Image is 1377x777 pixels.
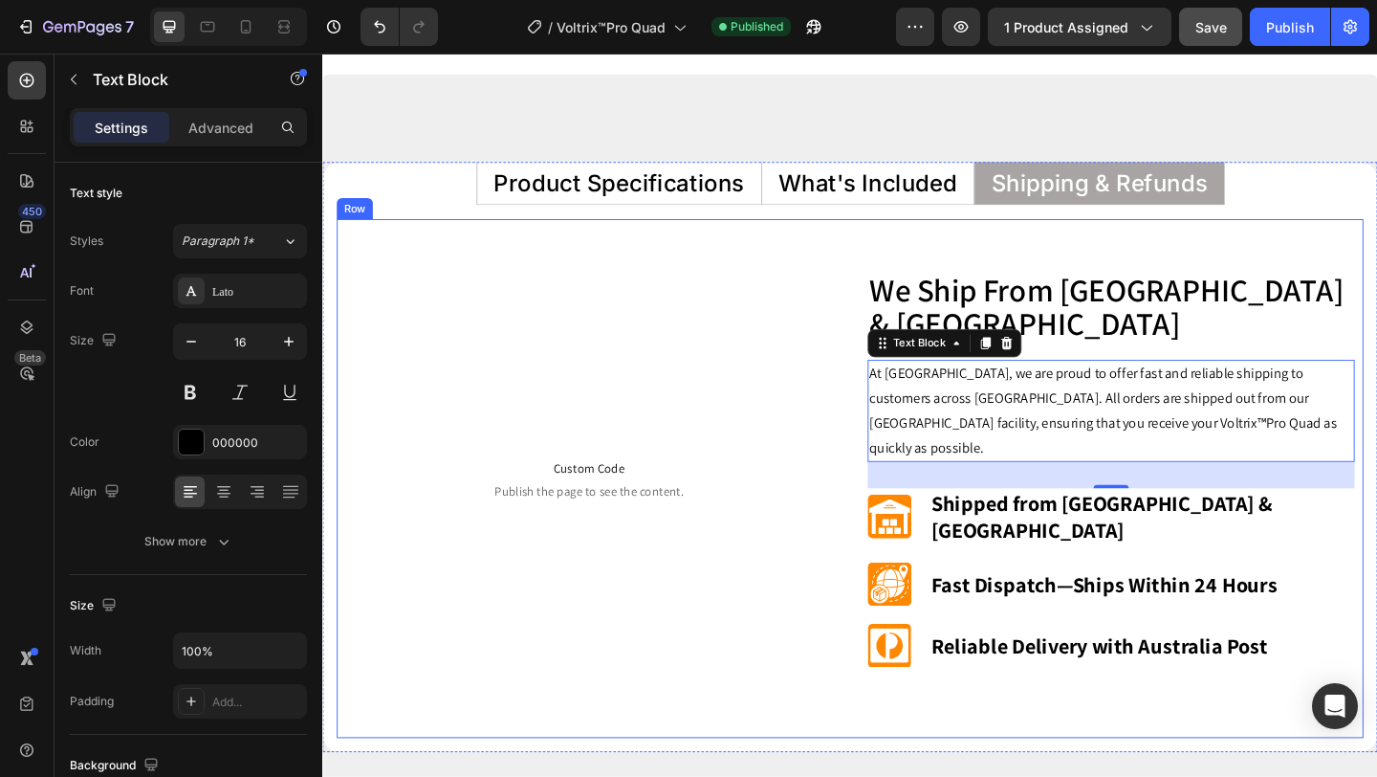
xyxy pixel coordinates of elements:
[70,185,122,202] div: Text style
[593,479,641,527] img: gempages_492219557428069498-9fc250c3-13f6-401b-ae49-469c2d1641be.svg
[1004,17,1128,37] span: 1 product assigned
[212,434,302,452] div: 000000
[125,15,134,38] p: 7
[496,128,690,153] p: What's Included
[322,54,1377,777] iframe: Design area
[70,433,99,451] div: Color
[18,204,46,219] div: 450
[182,233,254,250] span: Paragraph 1*
[1250,8,1330,46] button: Publish
[93,68,255,91] p: Text Block
[14,350,46,366] div: Beta
[19,160,51,177] div: Row
[95,118,148,138] p: Settings
[1195,19,1227,35] span: Save
[593,333,1123,444] div: Rich Text Editor. Editing area: main
[1266,17,1314,37] div: Publish
[70,479,123,505] div: Align
[8,8,142,46] button: 7
[70,524,307,559] button: Show more
[988,8,1171,46] button: 1 product assigned
[1179,8,1242,46] button: Save
[212,283,302,300] div: Lato
[593,620,641,668] img: gempages_492219557428069498-e02a800c-f72e-4447-83fc-0ec00b79cc95.svg
[361,8,438,46] div: Undo/Redo
[595,335,1121,442] p: At [GEOGRAPHIC_DATA], we are proud to offer fast and reliable shipping to customers across [GEOGR...
[70,233,103,250] div: Styles
[25,439,555,462] span: Custom Code
[728,128,963,153] p: Shipping & Refunds
[593,237,1123,314] h2: We Ship From [GEOGRAPHIC_DATA] & [GEOGRAPHIC_DATA]
[173,224,307,258] button: Paragraph 1*
[1312,683,1358,729] div: Open Intercom Messenger
[212,694,302,711] div: Add...
[70,693,114,710] div: Padding
[731,18,783,35] span: Published
[548,17,553,37] span: /
[617,306,682,323] div: Text Block
[662,630,1028,658] p: Reliable Delivery with Australia Post
[70,593,120,619] div: Size
[25,466,555,485] span: Publish the page to see the content.
[593,553,641,601] img: gempages_492219557428069498-230814fd-28d0-43ba-9987-9046f2856c2d.svg
[70,282,94,300] div: Font
[662,474,1038,533] strong: Shipped from [GEOGRAPHIC_DATA] & [GEOGRAPHIC_DATA]
[662,562,1038,592] strong: Fast Dispatch—Ships Within 24 Hours
[144,532,233,551] div: Show more
[70,328,120,354] div: Size
[188,118,253,138] p: Advanced
[174,633,306,668] input: Auto
[70,642,101,659] div: Width
[557,17,666,37] span: Voltrix™Pro Quad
